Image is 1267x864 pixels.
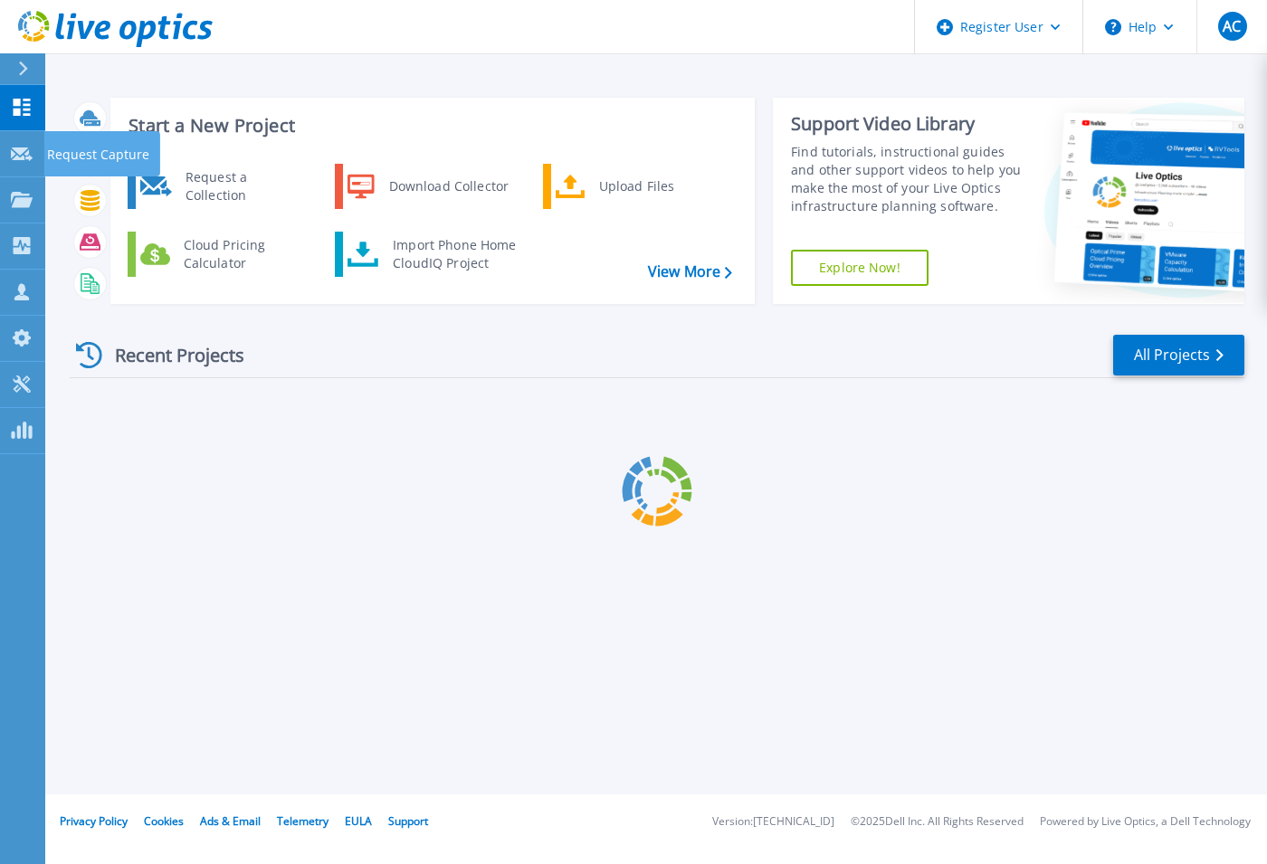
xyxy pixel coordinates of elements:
h3: Start a New Project [129,116,731,136]
p: Request Capture [47,131,149,178]
a: Upload Files [543,164,729,209]
a: Request a Collection [128,164,313,209]
a: Cookies [144,813,184,829]
div: Cloud Pricing Calculator [175,236,309,272]
div: Support Video Library [791,112,1026,136]
li: Powered by Live Optics, a Dell Technology [1040,816,1251,828]
a: Privacy Policy [60,813,128,829]
div: Request a Collection [176,168,309,204]
a: EULA [345,813,372,829]
div: Download Collector [380,168,517,204]
a: Ads & Email [200,813,261,829]
a: All Projects [1113,335,1244,375]
a: Telemetry [277,813,329,829]
span: AC [1223,19,1241,33]
div: Upload Files [590,168,724,204]
div: Recent Projects [70,333,269,377]
a: View More [648,263,732,280]
li: Version: [TECHNICAL_ID] [712,816,834,828]
a: Cloud Pricing Calculator [128,232,313,277]
a: Download Collector [335,164,520,209]
div: Find tutorials, instructional guides and other support videos to help you make the most of your L... [791,143,1026,215]
div: Import Phone Home CloudIQ Project [384,236,525,272]
li: © 2025 Dell Inc. All Rights Reserved [851,816,1024,828]
a: Support [388,813,428,829]
a: Explore Now! [791,250,929,286]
